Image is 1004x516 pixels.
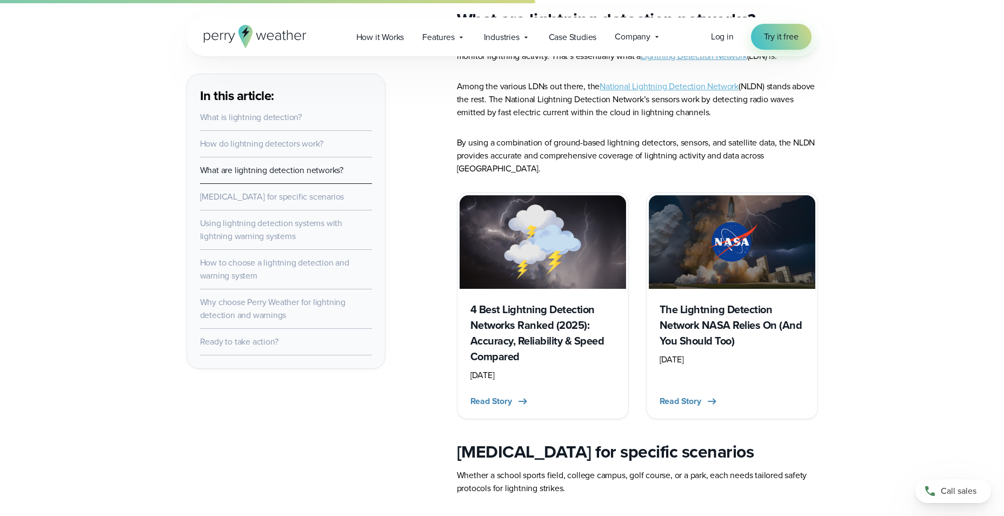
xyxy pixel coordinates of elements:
[200,190,344,203] a: [MEDICAL_DATA] for specific scenarios
[646,193,818,419] a: NASA lightning National lightning detection network The Lightning Detection Network NASA Relies O...
[457,9,818,30] h2: What are lightning detection networks?
[751,24,812,50] a: Try it free
[470,369,615,382] div: [DATE]
[649,195,815,289] img: NASA lightning National lightning detection network
[915,479,991,503] a: Call sales
[764,30,799,43] span: Try it free
[641,50,747,62] a: Lightning Detection Network
[615,30,650,43] span: Company
[200,137,324,150] a: How do lightning detectors work?
[457,441,818,462] h2: [MEDICAL_DATA] for specific scenarios
[470,395,512,408] span: Read Story
[356,31,404,44] span: How it Works
[660,302,804,349] h3: The Lightning Detection Network NASA Relies On (And You Should Too)
[470,302,615,365] h3: 4 Best Lightning Detection Networks Ranked (2025): Accuracy, Reliability & Speed Compared
[460,195,626,289] img: Lightning Detection Networks Ranked
[200,256,349,282] a: How to choose a lightning detection and warning system
[200,296,345,321] a: Why choose Perry Weather for lightning detection and warnings
[470,395,529,408] button: Read Story
[600,80,739,92] a: National Lightning Detection Network
[941,485,976,498] span: Call sales
[660,395,719,408] button: Read Story
[457,80,818,119] p: Among the various LDNs out there, the (NLDN) stands above the rest. The National Lightning Detect...
[200,164,343,176] a: What are lightning detection networks?
[347,26,414,48] a: How it Works
[200,217,342,242] a: Using lightning detection systems with lightning warning systems
[457,136,818,175] p: By using a combination of ground-based lightning detectors, sensors, and satellite data, the NLDN...
[200,335,278,348] a: Ready to take action?
[200,111,302,123] a: What is lightning detection?
[660,353,804,366] div: [DATE]
[549,31,597,44] span: Case Studies
[711,30,734,43] a: Log in
[484,31,520,44] span: Industries
[457,193,629,419] a: Lightning Detection Networks Ranked 4 Best Lightning Detection Networks Ranked (2025): Accuracy, ...
[200,87,372,104] h3: In this article:
[457,193,818,419] div: slideshow
[660,395,701,408] span: Read Story
[457,469,818,495] p: Whether a school sports field, college campus, golf course, or a park, each needs tailored safety...
[540,26,606,48] a: Case Studies
[422,31,454,44] span: Features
